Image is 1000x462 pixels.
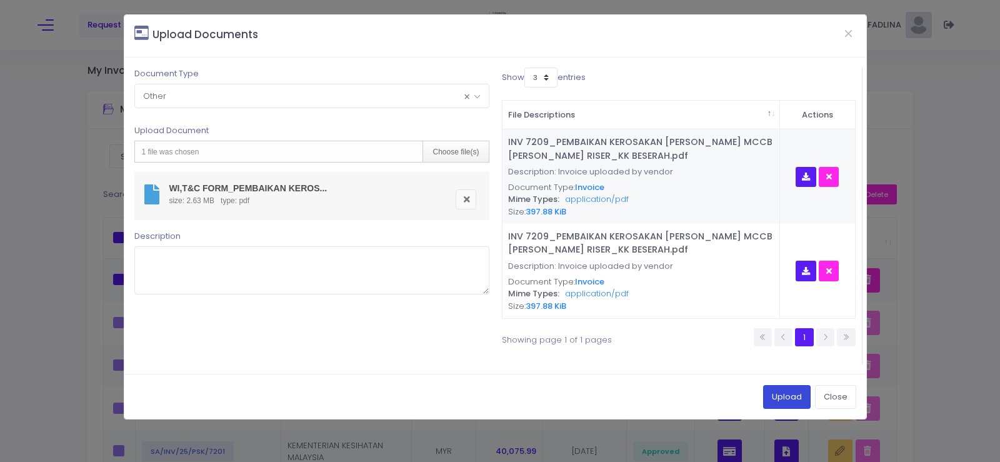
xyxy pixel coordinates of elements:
[508,181,575,193] span: Document Type:
[833,17,864,49] button: Close
[815,385,856,409] button: Close
[134,84,489,108] span: Other
[508,288,559,299] span: Mime Types:
[134,124,209,137] label: Upload Document
[508,206,526,218] span: Size:
[796,261,816,281] button: Download
[502,101,781,130] th: File Descriptions&nbsp; : activate to sort column descending
[508,257,773,276] p: Description: Invoice uploaded by vendor
[524,68,557,88] select: Showentries
[217,196,252,205] span: type: pdf
[135,84,488,107] span: Other
[565,193,629,205] span: application/pdf
[819,261,839,281] button: Delete
[502,68,586,88] label: Show entries
[795,328,813,346] a: 1
[166,196,217,205] span: size: 2.63 MB
[508,163,773,181] p: Description: Invoice uploaded by vendor
[565,288,629,299] span: application/pdf
[152,27,258,42] small: Upload Documents
[526,300,566,312] span: 397.88 KiB
[763,385,811,409] button: Upload
[169,182,327,195] div: WI,T&C FORM_PEMBAIKAN KEROSAKAN PADA KABEL DAN MCCB BILIK RISER KK BESERAH_INV7209.pdf
[796,167,816,188] button: Download
[134,68,199,80] label: Document Type
[780,101,855,130] th: Actions&nbsp; : activate to sort column ascending
[575,181,604,193] span: Invoice
[508,193,559,205] span: Mime Types:
[464,88,470,105] span: Remove all items
[575,276,604,288] span: Invoice
[141,148,199,156] span: 1 file was chosen
[422,141,488,162] div: Choose file(s)
[134,230,181,243] label: Description
[819,167,839,188] button: Delete
[502,327,642,346] div: Showing page 1 of 1 pages
[508,300,526,312] span: Size:
[508,136,772,161] a: INV 7209_PEMBAIKAN KEROSAKAN [PERSON_NAME] MCCB [PERSON_NAME] RISER_KK BESERAH.pdf
[508,276,575,288] span: Document Type:
[508,230,772,256] a: INV 7209_PEMBAIKAN KEROSAKAN [PERSON_NAME] MCCB [PERSON_NAME] RISER_KK BESERAH.pdf
[526,206,566,218] span: 397.88 KiB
